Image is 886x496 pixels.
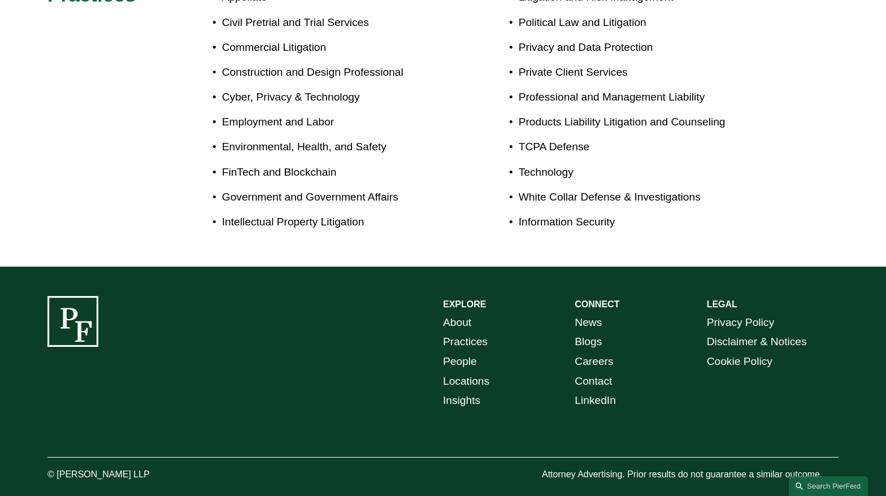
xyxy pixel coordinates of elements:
[519,212,773,232] p: Information Security
[519,13,773,33] p: Political Law and Litigation
[789,476,868,496] a: Search this site
[222,63,443,82] p: Construction and Design Professional
[575,391,616,411] a: LinkedIn
[519,88,773,107] p: Professional and Management Liability
[575,313,602,333] a: News
[222,188,443,207] p: Government and Government Affairs
[707,352,772,372] a: Cookie Policy
[707,332,807,352] a: Disclaimer & Notices
[575,332,602,352] a: Blogs
[707,299,737,309] strong: LEGAL
[443,332,488,352] a: Practices
[443,313,471,333] a: About
[222,112,443,132] p: Employment and Labor
[222,163,443,182] p: FinTech and Blockchain
[575,352,613,372] a: Careers
[222,13,443,33] p: Civil Pretrial and Trial Services
[519,137,773,157] p: TCPA Defense
[519,112,773,132] p: Products Liability Litigation and Counseling
[519,63,773,82] p: Private Client Services
[443,299,486,309] strong: EXPLORE
[575,299,619,309] strong: CONNECT
[47,467,212,483] p: © [PERSON_NAME] LLP
[542,467,839,483] p: Attorney Advertising. Prior results do not guarantee a similar outcome.
[519,38,773,58] p: Privacy and Data Protection
[519,163,773,182] p: Technology
[519,188,773,207] p: White Collar Defense & Investigations
[443,352,477,372] a: People
[443,391,480,411] a: Insights
[443,372,489,391] a: Locations
[222,88,443,107] p: Cyber, Privacy & Technology
[222,212,443,232] p: Intellectual Property Litigation
[707,313,774,333] a: Privacy Policy
[222,38,443,58] p: Commercial Litigation
[222,137,443,157] p: Environmental, Health, and Safety
[575,372,612,391] a: Contact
